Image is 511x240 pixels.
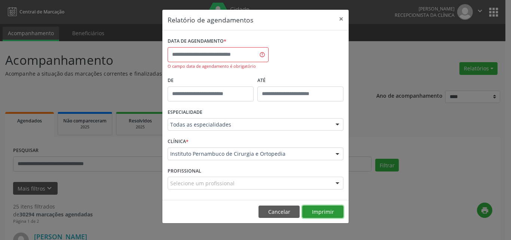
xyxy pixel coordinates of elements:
[168,136,189,148] label: CLÍNICA
[168,107,202,118] label: ESPECIALIDADE
[334,10,349,28] button: Close
[168,36,226,47] label: DATA DE AGENDAMENTO
[302,206,343,218] button: Imprimir
[170,179,235,187] span: Selecione um profissional
[258,206,300,218] button: Cancelar
[168,75,254,86] label: De
[168,63,269,70] div: O campo data de agendamento é obrigatório
[168,15,253,25] h5: Relatório de agendamentos
[257,75,343,86] label: ATÉ
[168,165,201,177] label: PROFISSIONAL
[170,150,328,158] span: Instituto Pernambuco de Cirurgia e Ortopedia
[170,121,328,128] span: Todas as especialidades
